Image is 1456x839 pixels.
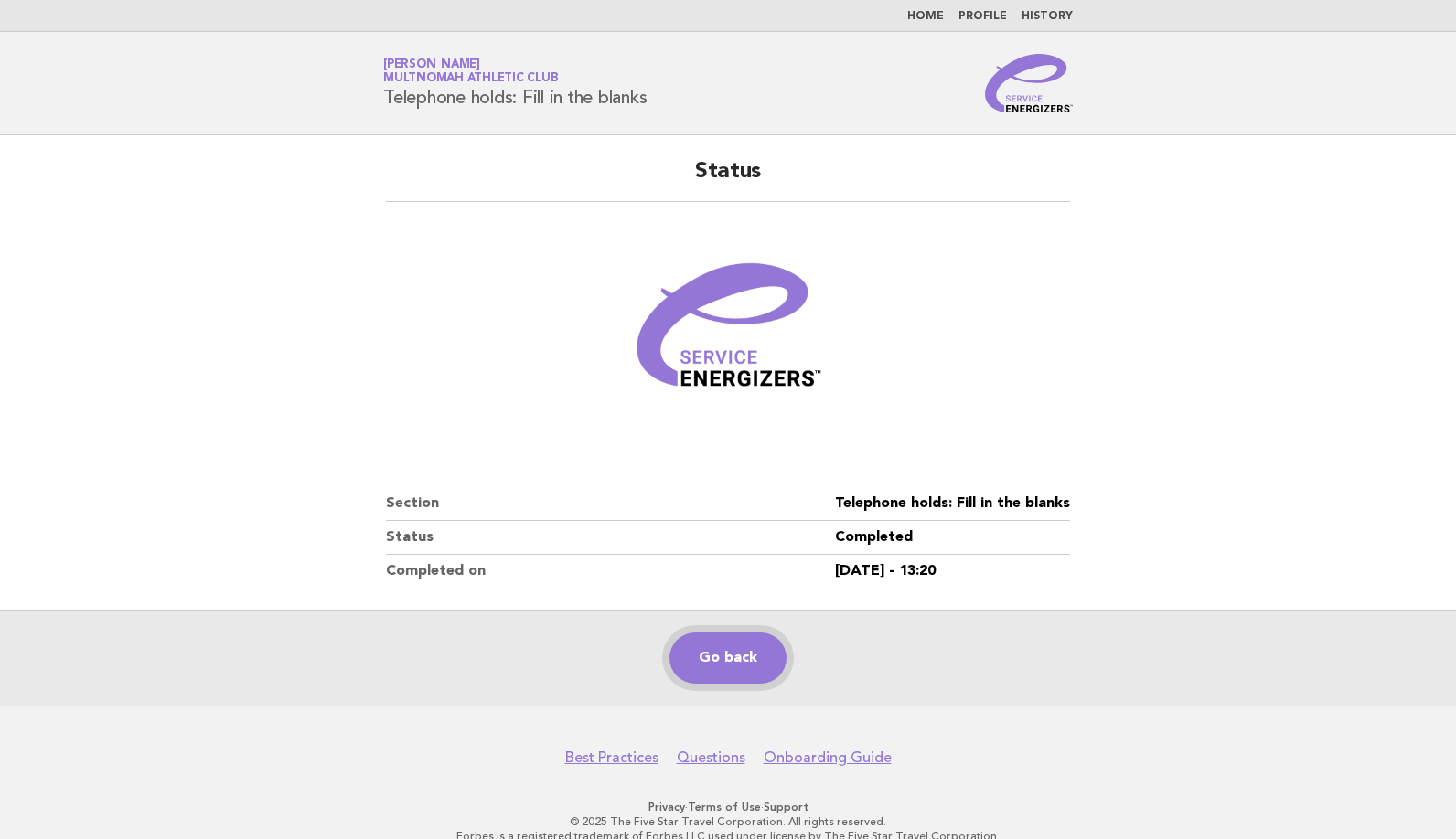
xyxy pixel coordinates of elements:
[835,555,1070,588] dd: [DATE] - 13:20
[764,749,892,767] a: Onboarding Guide
[383,73,558,85] span: Multnomah Athletic Club
[669,632,787,684] a: Go back
[907,11,944,22] a: Home
[985,54,1073,112] img: Service Energizers
[386,487,835,521] dt: Section
[168,814,1288,829] p: © 2025 The Five Star Travel Corporation. All rights reserved.
[168,800,1288,814] p: · ·
[386,157,1070,202] h2: Status
[958,11,1007,22] a: Profile
[648,801,685,813] a: Privacy
[383,58,558,84] a: [PERSON_NAME]Multnomah Athletic Club
[677,749,745,767] a: Questions
[386,521,835,555] dt: Status
[688,801,761,813] a: Terms of Use
[386,555,835,588] dt: Completed on
[1022,11,1073,22] a: History
[835,521,1070,555] dd: Completed
[764,801,808,813] a: Support
[383,59,647,107] h1: Telephone holds: Fill in the blanks
[835,487,1070,521] dd: Telephone holds: Fill in the blanks
[618,224,838,443] img: Verified
[565,749,658,767] a: Best Practices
